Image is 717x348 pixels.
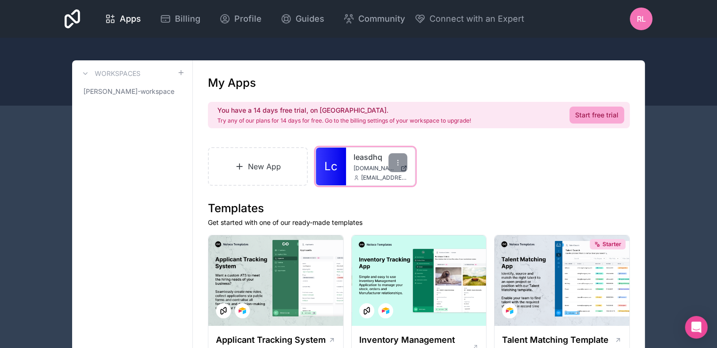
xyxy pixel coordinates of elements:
[354,165,396,172] span: [DOMAIN_NAME]
[83,87,174,96] span: [PERSON_NAME]-workspace
[602,240,621,248] span: Starter
[358,12,405,25] span: Community
[336,8,412,29] a: Community
[354,151,407,163] a: leasdhq
[95,69,140,78] h3: Workspaces
[569,107,624,124] a: Start free trial
[217,117,471,124] p: Try any of our plans for 14 days for free. Go to the billing settings of your workspace to upgrade!
[217,106,471,115] h2: You have a 14 days free trial, on [GEOGRAPHIC_DATA].
[361,174,407,182] span: [EMAIL_ADDRESS][DOMAIN_NAME]
[502,333,609,347] h1: Talent Matching Template
[324,159,338,174] span: Lc
[152,8,208,29] a: Billing
[234,12,262,25] span: Profile
[80,83,185,100] a: [PERSON_NAME]-workspace
[637,13,646,25] span: RL
[273,8,332,29] a: Guides
[382,307,389,315] img: Airtable Logo
[208,201,630,216] h1: Templates
[239,307,246,315] img: Airtable Logo
[354,165,407,172] a: [DOMAIN_NAME]
[208,147,308,186] a: New App
[685,316,708,339] div: Open Intercom Messenger
[316,148,346,185] a: Lc
[429,12,524,25] span: Connect with an Expert
[97,8,148,29] a: Apps
[212,8,269,29] a: Profile
[80,68,140,79] a: Workspaces
[208,218,630,227] p: Get started with one of our ready-made templates
[506,307,513,315] img: Airtable Logo
[414,12,524,25] button: Connect with an Expert
[175,12,200,25] span: Billing
[120,12,141,25] span: Apps
[296,12,324,25] span: Guides
[216,333,326,347] h1: Applicant Tracking System
[208,75,256,91] h1: My Apps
